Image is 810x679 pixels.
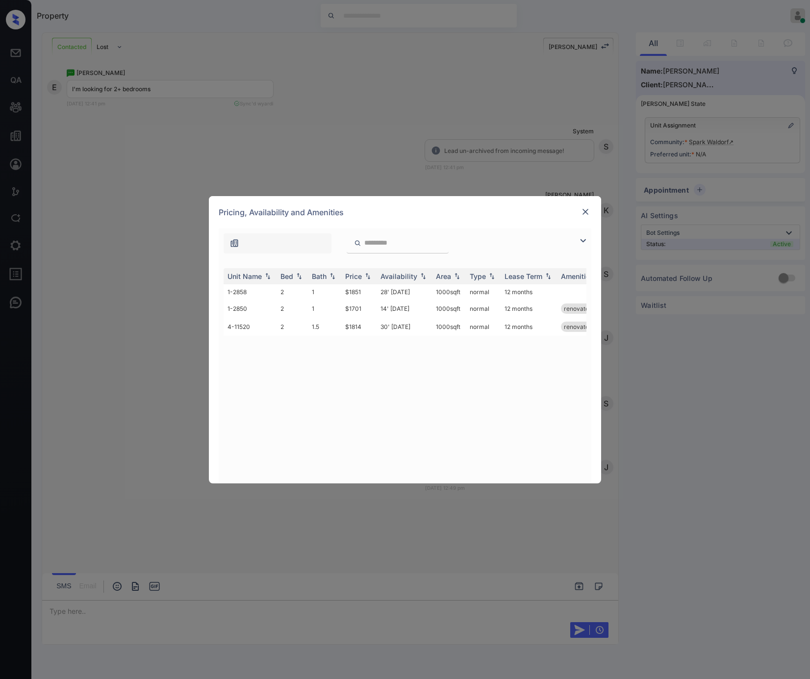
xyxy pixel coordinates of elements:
[263,273,273,279] img: sorting
[564,305,592,312] span: renovated
[308,284,341,300] td: 1
[418,273,428,279] img: sorting
[564,323,592,330] span: renovated
[466,284,501,300] td: normal
[377,318,432,336] td: 30' [DATE]
[228,272,262,280] div: Unit Name
[466,318,501,336] td: normal
[328,273,337,279] img: sorting
[505,272,542,280] div: Lease Term
[341,300,377,318] td: $1701
[277,318,308,336] td: 2
[377,300,432,318] td: 14' [DATE]
[341,284,377,300] td: $1851
[277,300,308,318] td: 2
[561,272,594,280] div: Amenities
[345,272,362,280] div: Price
[501,284,557,300] td: 12 months
[363,273,373,279] img: sorting
[341,318,377,336] td: $1814
[581,207,590,217] img: close
[501,318,557,336] td: 12 months
[432,284,466,300] td: 1000 sqft
[224,318,277,336] td: 4-11520
[577,235,589,247] img: icon-zuma
[280,272,293,280] div: Bed
[377,284,432,300] td: 28' [DATE]
[294,273,304,279] img: sorting
[224,284,277,300] td: 1-2858
[543,273,553,279] img: sorting
[308,300,341,318] td: 1
[380,272,417,280] div: Availability
[277,284,308,300] td: 2
[209,196,601,228] div: Pricing, Availability and Amenities
[436,272,451,280] div: Area
[224,300,277,318] td: 1-2850
[501,300,557,318] td: 12 months
[452,273,462,279] img: sorting
[308,318,341,336] td: 1.5
[470,272,486,280] div: Type
[432,300,466,318] td: 1000 sqft
[432,318,466,336] td: 1000 sqft
[312,272,327,280] div: Bath
[466,300,501,318] td: normal
[487,273,497,279] img: sorting
[354,239,361,248] img: icon-zuma
[229,238,239,248] img: icon-zuma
